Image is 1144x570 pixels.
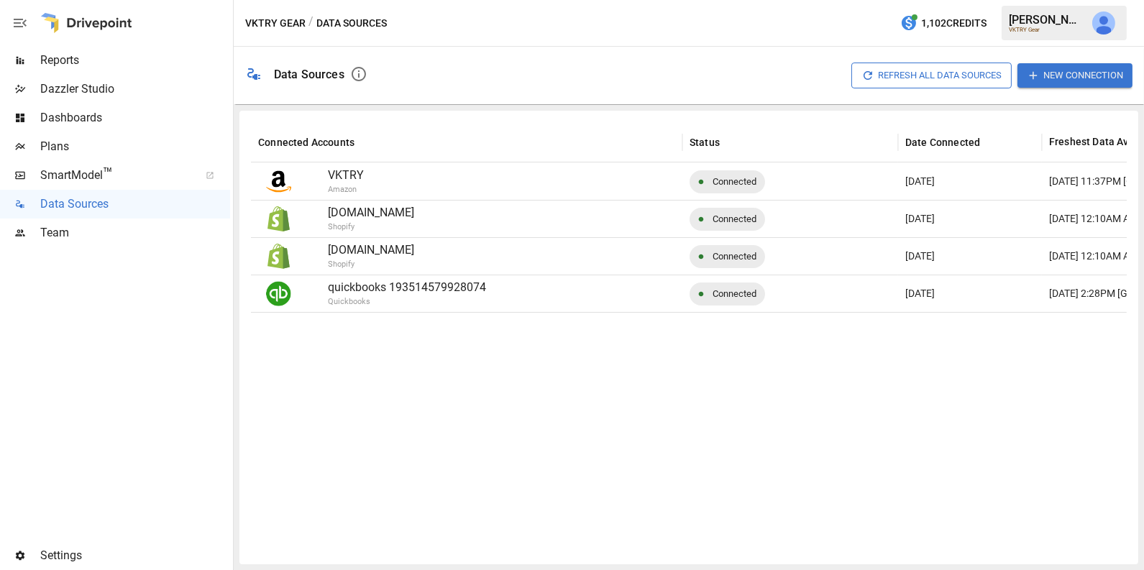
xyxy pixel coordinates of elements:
img: Quickbooks Logo [266,281,291,306]
img: Julie Wilton [1092,12,1115,35]
span: ™ [103,165,113,183]
span: Connected [704,275,765,312]
button: VKTRY Gear [245,14,306,32]
img: Shopify Logo [266,244,291,269]
img: Amazon Logo [266,169,291,194]
p: Amazon [328,184,752,196]
span: SmartModel [40,167,190,184]
p: [DOMAIN_NAME] [328,242,675,259]
button: Sort [981,132,1002,152]
div: Feb 12 2025 [898,200,1042,237]
button: New Connection [1017,63,1132,87]
span: Reports [40,52,230,69]
span: Connected [704,163,765,200]
button: 1,102Credits [894,10,992,37]
p: Quickbooks [328,296,752,308]
p: quickbooks 193514579928074 [328,279,675,296]
span: Connected [704,201,765,237]
button: Sort [356,132,376,152]
div: [PERSON_NAME] [1009,13,1084,27]
span: Dazzler Studio [40,81,230,98]
div: Status [690,137,720,148]
p: Shopify [328,221,752,234]
span: Data Sources [40,196,230,213]
div: Connected Accounts [258,137,354,148]
img: Shopify Logo [266,206,291,231]
div: Data Sources [274,68,344,81]
span: Plans [40,138,230,155]
span: Connected [704,238,765,275]
div: Feb 08 2024 [898,162,1042,200]
div: / [308,14,314,32]
button: Refresh All Data Sources [851,63,1012,88]
div: Sep 19 2023 [898,237,1042,275]
button: Sort [721,132,741,152]
button: Julie Wilton [1084,3,1124,43]
span: 1,102 Credits [921,14,987,32]
div: VKTRY Gear [1009,27,1084,33]
span: Dashboards [40,109,230,127]
p: [DOMAIN_NAME] [328,204,675,221]
span: Settings [40,547,230,564]
span: Team [40,224,230,242]
div: Date Connected [905,137,980,148]
p: Shopify [328,259,752,271]
div: Sep 19 2023 [898,275,1042,312]
p: VKTRY [328,167,675,184]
